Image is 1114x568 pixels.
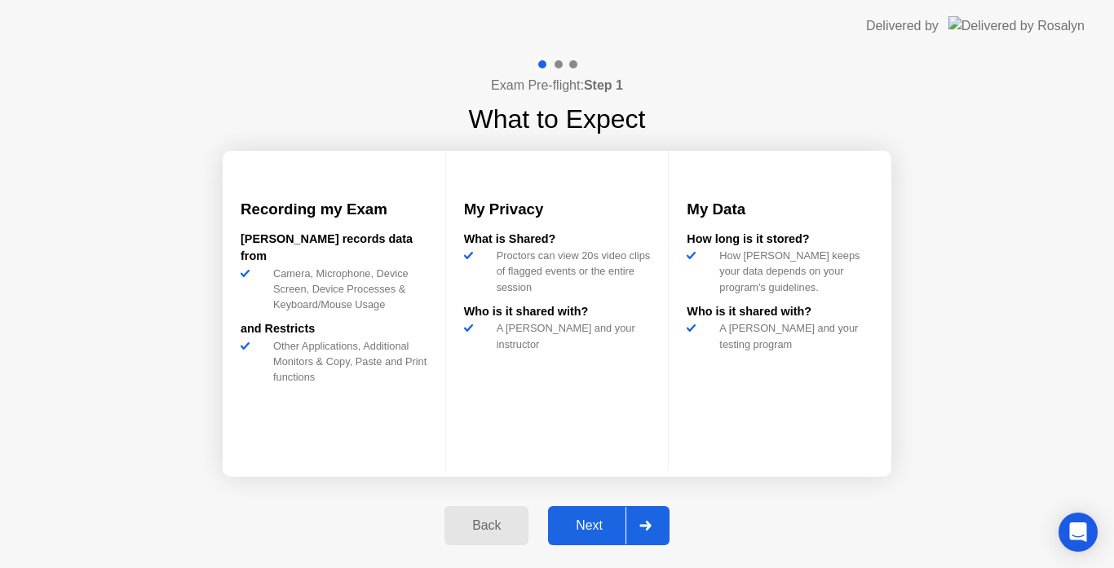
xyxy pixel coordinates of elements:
[713,320,873,351] div: A [PERSON_NAME] and your testing program
[241,198,427,221] h3: Recording my Exam
[553,518,626,533] div: Next
[948,16,1085,35] img: Delivered by Rosalyn
[267,338,427,385] div: Other Applications, Additional Monitors & Copy, Paste and Print functions
[1059,513,1098,552] div: Open Intercom Messenger
[449,518,524,533] div: Back
[548,506,670,545] button: Next
[687,231,873,249] div: How long is it stored?
[241,231,427,266] div: [PERSON_NAME] records data from
[469,99,646,139] h1: What to Expect
[687,303,873,321] div: Who is it shared with?
[713,248,873,295] div: How [PERSON_NAME] keeps your data depends on your program’s guidelines.
[464,198,651,221] h3: My Privacy
[490,320,651,351] div: A [PERSON_NAME] and your instructor
[241,320,427,338] div: and Restricts
[584,78,623,92] b: Step 1
[267,266,427,313] div: Camera, Microphone, Device Screen, Device Processes & Keyboard/Mouse Usage
[464,231,651,249] div: What is Shared?
[464,303,651,321] div: Who is it shared with?
[687,198,873,221] h3: My Data
[866,16,939,36] div: Delivered by
[444,506,528,545] button: Back
[490,248,651,295] div: Proctors can view 20s video clips of flagged events or the entire session
[491,76,623,95] h4: Exam Pre-flight:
